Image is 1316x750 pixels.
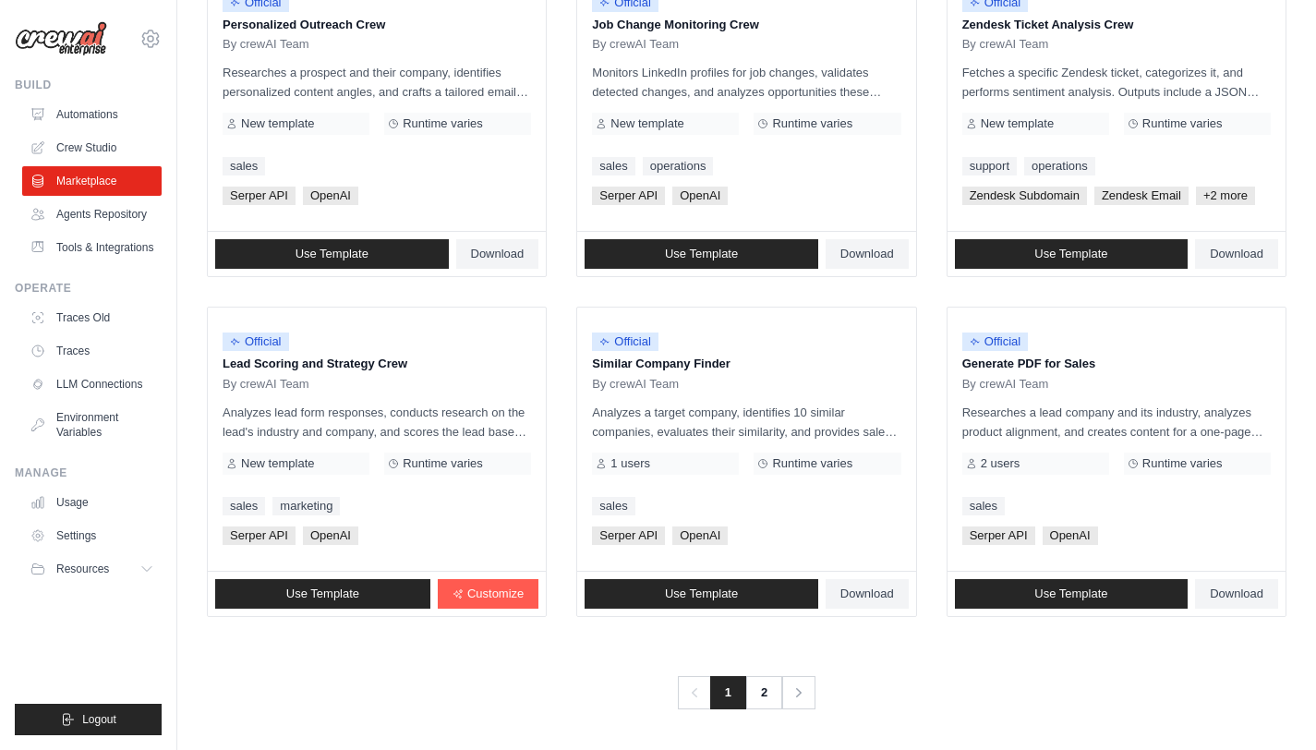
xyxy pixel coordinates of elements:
[223,497,265,515] a: sales
[962,333,1029,351] span: Official
[215,579,430,609] a: Use Template
[981,116,1054,131] span: New template
[223,526,296,545] span: Serper API
[296,247,368,261] span: Use Template
[592,526,665,545] span: Serper API
[22,233,162,262] a: Tools & Integrations
[962,497,1005,515] a: sales
[22,369,162,399] a: LLM Connections
[710,676,746,709] span: 1
[403,116,483,131] span: Runtime varies
[592,333,658,351] span: Official
[1196,187,1255,205] span: +2 more
[223,187,296,205] span: Serper API
[962,187,1087,205] span: Zendesk Subdomain
[592,63,900,102] p: Monitors LinkedIn profiles for job changes, validates detected changes, and analyzes opportunitie...
[223,403,531,442] p: Analyzes lead form responses, conducts research on the lead's industry and company, and scores th...
[610,116,683,131] span: New template
[962,377,1049,392] span: By crewAI Team
[745,676,782,709] a: 2
[592,157,634,175] a: sales
[840,587,894,601] span: Download
[955,579,1189,609] a: Use Template
[467,587,524,601] span: Customize
[272,497,340,515] a: marketing
[592,403,900,442] p: Analyzes a target company, identifies 10 similar companies, evaluates their similarity, and provi...
[241,456,314,471] span: New template
[1094,187,1189,205] span: Zendesk Email
[223,333,289,351] span: Official
[826,579,909,609] a: Download
[1210,587,1263,601] span: Download
[241,116,314,131] span: New template
[223,37,309,52] span: By crewAI Team
[962,63,1271,102] p: Fetches a specific Zendesk ticket, categorizes it, and performs sentiment analysis. Outputs inclu...
[303,526,358,545] span: OpenAI
[22,200,162,229] a: Agents Repository
[471,247,525,261] span: Download
[22,166,162,196] a: Marketplace
[22,403,162,447] a: Environment Variables
[22,554,162,584] button: Resources
[592,187,665,205] span: Serper API
[403,456,483,471] span: Runtime varies
[585,239,818,269] a: Use Template
[772,456,852,471] span: Runtime varies
[840,247,894,261] span: Download
[215,239,449,269] a: Use Template
[672,187,728,205] span: OpenAI
[22,488,162,517] a: Usage
[22,133,162,163] a: Crew Studio
[962,355,1271,373] p: Generate PDF for Sales
[592,37,679,52] span: By crewAI Team
[303,187,358,205] span: OpenAI
[1142,456,1223,471] span: Runtime varies
[223,157,265,175] a: sales
[610,456,650,471] span: 1 users
[772,116,852,131] span: Runtime varies
[56,562,109,576] span: Resources
[955,239,1189,269] a: Use Template
[438,579,538,609] a: Customize
[22,303,162,333] a: Traces Old
[223,377,309,392] span: By crewAI Team
[665,587,738,601] span: Use Template
[585,579,818,609] a: Use Template
[15,281,162,296] div: Operate
[1034,247,1107,261] span: Use Template
[592,16,900,34] p: Job Change Monitoring Crew
[1195,239,1278,269] a: Download
[1195,579,1278,609] a: Download
[1024,157,1095,175] a: operations
[592,377,679,392] span: By crewAI Team
[962,157,1017,175] a: support
[15,21,107,56] img: Logo
[15,78,162,92] div: Build
[1043,526,1098,545] span: OpenAI
[15,466,162,480] div: Manage
[1034,587,1107,601] span: Use Template
[223,63,531,102] p: Researches a prospect and their company, identifies personalized content angles, and crafts a tai...
[286,587,359,601] span: Use Template
[22,100,162,129] a: Automations
[826,239,909,269] a: Download
[962,16,1271,34] p: Zendesk Ticket Analysis Crew
[981,456,1020,471] span: 2 users
[82,712,116,727] span: Logout
[665,247,738,261] span: Use Template
[223,16,531,34] p: Personalized Outreach Crew
[962,526,1035,545] span: Serper API
[22,521,162,550] a: Settings
[962,403,1271,442] p: Researches a lead company and its industry, analyzes product alignment, and creates content for a...
[678,676,815,709] nav: Pagination
[456,239,539,269] a: Download
[223,355,531,373] p: Lead Scoring and Strategy Crew
[592,355,900,373] p: Similar Company Finder
[1142,116,1223,131] span: Runtime varies
[643,157,714,175] a: operations
[15,704,162,735] button: Logout
[22,336,162,366] a: Traces
[962,37,1049,52] span: By crewAI Team
[592,497,634,515] a: sales
[1210,247,1263,261] span: Download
